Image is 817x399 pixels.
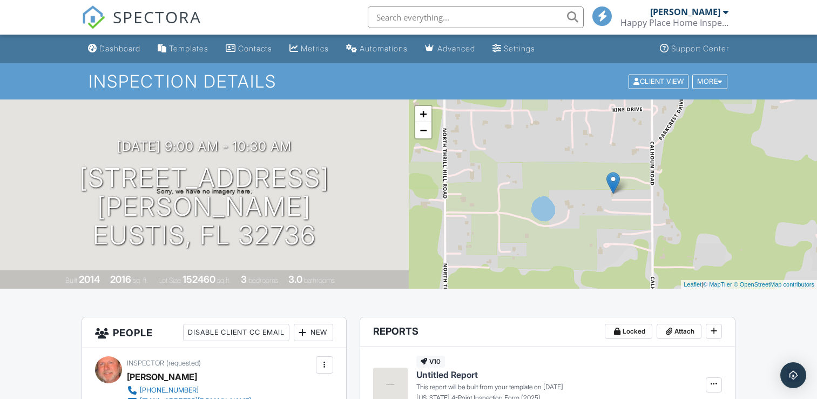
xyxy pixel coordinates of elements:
[703,281,732,288] a: © MapTiler
[65,276,77,284] span: Built
[82,317,346,348] h3: People
[734,281,814,288] a: © OpenStreetMap contributors
[671,44,729,53] div: Support Center
[84,39,145,59] a: Dashboard
[415,122,431,138] a: Zoom out
[140,386,199,395] div: [PHONE_NUMBER]
[153,39,213,59] a: Templates
[158,276,181,284] span: Lot Size
[82,5,105,29] img: The Best Home Inspection Software - Spectora
[79,274,100,285] div: 2014
[288,274,302,285] div: 3.0
[113,5,201,28] span: SPECTORA
[241,274,247,285] div: 3
[166,359,201,367] span: (requested)
[221,39,276,59] a: Contacts
[99,44,140,53] div: Dashboard
[117,139,292,154] h3: [DATE] 9:00 am - 10:30 am
[627,77,691,85] a: Client View
[82,15,201,37] a: SPECTORA
[17,164,391,249] h1: [STREET_ADDRESS][PERSON_NAME] Eustis, FL 32736
[415,106,431,122] a: Zoom in
[169,44,208,53] div: Templates
[681,280,817,289] div: |
[684,281,701,288] a: Leaflet
[421,39,480,59] a: Advanced
[183,274,215,285] div: 152460
[127,359,164,367] span: Inspector
[127,385,251,396] a: [PHONE_NUMBER]
[368,6,584,28] input: Search everything...
[110,274,131,285] div: 2016
[304,276,335,284] span: bathrooms
[217,276,231,284] span: sq.ft.
[692,74,727,89] div: More
[504,44,535,53] div: Settings
[294,324,333,341] div: New
[238,44,272,53] div: Contacts
[488,39,539,59] a: Settings
[89,72,728,91] h1: Inspection Details
[342,39,412,59] a: Automations (Basic)
[437,44,475,53] div: Advanced
[620,17,728,28] div: Happy Place Home Inspections
[127,369,197,385] div: [PERSON_NAME]
[301,44,329,53] div: Metrics
[360,44,408,53] div: Automations
[780,362,806,388] div: Open Intercom Messenger
[133,276,148,284] span: sq. ft.
[629,74,688,89] div: Client View
[248,276,278,284] span: bedrooms
[656,39,733,59] a: Support Center
[285,39,333,59] a: Metrics
[183,324,289,341] div: Disable Client CC Email
[650,6,720,17] div: [PERSON_NAME]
